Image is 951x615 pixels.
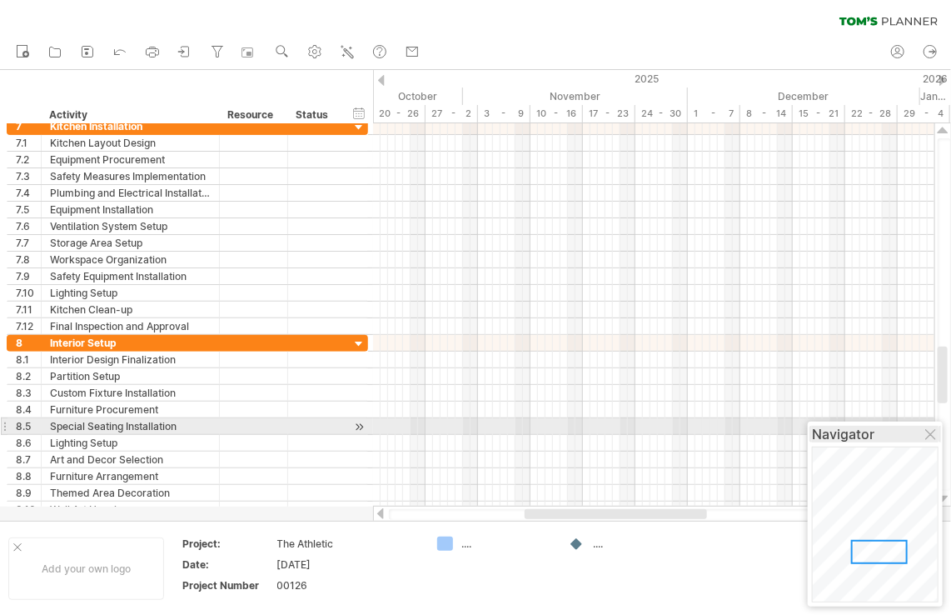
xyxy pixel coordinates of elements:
[16,418,41,434] div: 8.5
[16,485,41,501] div: 8.9
[16,502,41,517] div: 8.10
[50,252,211,267] div: Workspace Organization
[635,105,688,122] div: 24 - 30
[50,202,211,217] div: Equipment Installation
[50,485,211,501] div: Themed Area Decoration
[593,537,684,551] div: ....
[182,557,274,572] div: Date:
[50,302,211,317] div: Kitchen Clean-up
[49,107,210,123] div: Activity
[16,435,41,451] div: 8.6
[16,235,41,251] div: 7.7
[16,152,41,167] div: 7.2
[740,105,793,122] div: 8 - 14
[50,218,211,234] div: Ventilation System Setup
[296,107,332,123] div: Status
[426,105,478,122] div: 27 - 2
[16,285,41,301] div: 7.10
[16,468,41,484] div: 8.8
[688,87,920,105] div: December 2025
[277,537,417,551] div: The Athletic
[50,418,211,434] div: Special Seating Installation
[16,185,41,201] div: 7.4
[16,135,41,151] div: 7.1
[583,105,635,122] div: 17 - 23
[50,185,211,201] div: Plumbing and Electrical Installation
[478,105,530,122] div: 3 - 9
[182,537,274,551] div: Project:
[16,168,41,184] div: 7.3
[16,335,41,351] div: 8
[50,168,211,184] div: Safety Measures Implementation
[463,87,688,105] div: November 2025
[50,352,211,367] div: Interior Design Finalization
[50,285,211,301] div: Lighting Setup
[351,418,367,436] div: scroll to activity
[16,352,41,367] div: 8.1
[50,502,211,517] div: Wall Art Hanging
[16,202,41,217] div: 7.5
[50,435,211,451] div: Lighting Setup
[461,537,552,551] div: ....
[845,105,898,122] div: 22 - 28
[50,135,211,151] div: Kitchen Layout Design
[50,152,211,167] div: Equipment Procurement
[898,105,950,122] div: 29 - 4
[530,105,583,122] div: 10 - 16
[50,385,211,401] div: Custom Fixture Installation
[50,118,211,134] div: Kitchen Installation
[16,385,41,401] div: 8.3
[277,557,417,572] div: [DATE]
[793,105,845,122] div: 15 - 21
[16,268,41,284] div: 7.9
[812,426,939,442] div: Navigator
[373,105,426,122] div: 20 - 26
[16,302,41,317] div: 7.11
[277,578,417,592] div: 00126
[50,235,211,251] div: Storage Area Setup
[182,578,274,592] div: Project Number
[16,368,41,384] div: 8.2
[16,218,41,234] div: 7.6
[16,118,41,134] div: 7
[50,468,211,484] div: Furniture Arrangement
[16,318,41,334] div: 7.12
[50,452,211,467] div: Art and Decor Selection
[50,268,211,284] div: Safety Equipment Installation
[50,335,211,351] div: Interior Setup
[16,402,41,417] div: 8.4
[16,252,41,267] div: 7.8
[8,537,164,600] div: Add your own logo
[50,368,211,384] div: Partition Setup
[688,105,740,122] div: 1 - 7
[50,402,211,417] div: Furniture Procurement
[16,452,41,467] div: 8.7
[227,107,278,123] div: Resource
[50,318,211,334] div: Final Inspection and Approval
